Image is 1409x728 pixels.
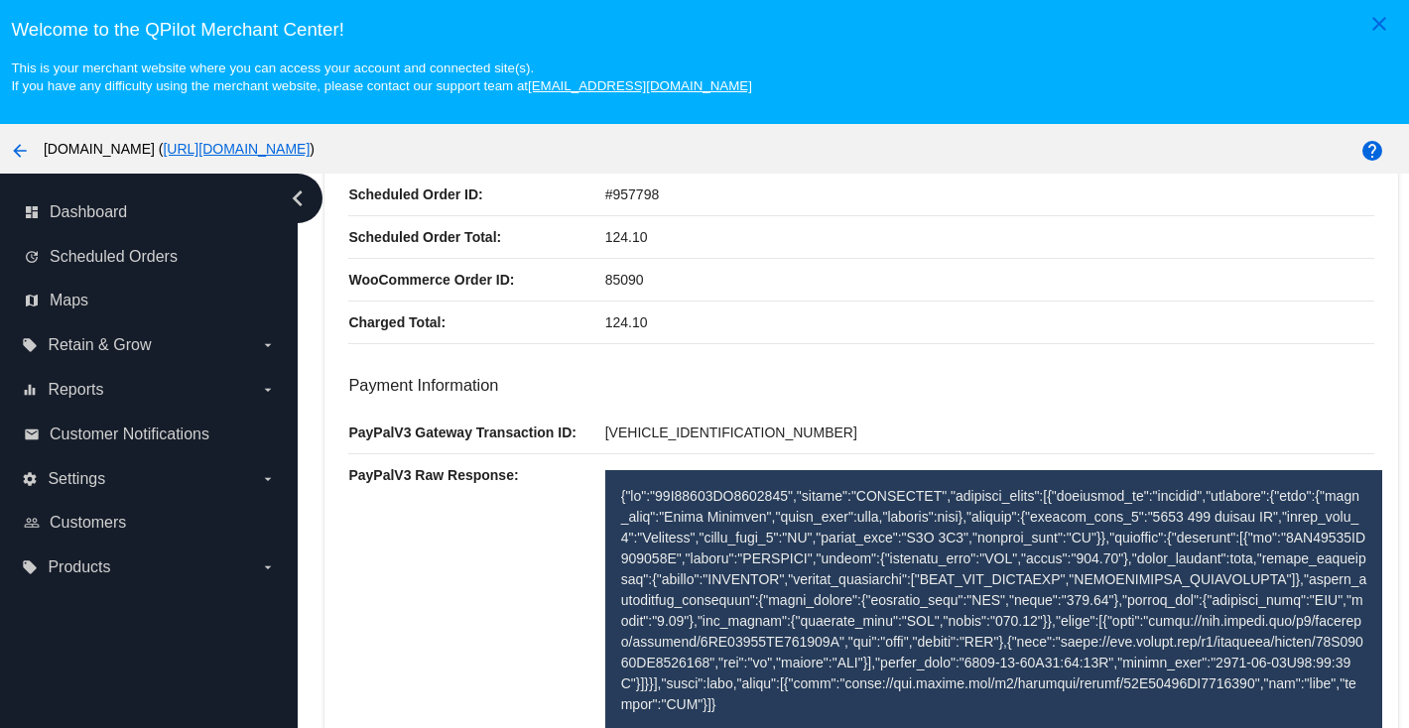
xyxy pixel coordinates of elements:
[1360,139,1384,163] mat-icon: help
[44,141,315,157] span: [DOMAIN_NAME] ( )
[605,272,644,288] span: 85090
[50,248,178,266] span: Scheduled Orders
[24,196,276,228] a: dashboard Dashboard
[605,186,660,202] span: #957798
[22,559,38,575] i: local_offer
[348,216,604,258] p: Scheduled Order Total:
[24,241,276,273] a: update Scheduled Orders
[24,507,276,539] a: people_outline Customers
[348,454,604,496] p: PayPalV3 Raw Response:
[24,249,40,265] i: update
[348,259,604,301] p: WooCommerce Order ID:
[282,182,314,214] i: chevron_left
[260,559,276,575] i: arrow_drop_down
[8,139,32,163] mat-icon: arrow_back
[605,314,648,330] span: 124.10
[22,382,38,398] i: equalizer
[621,486,1367,715] p: {"lo":"99I88603DO8602845","sitame":"CONSECTET","adipisci_elits":[{"doeiusmod_te":"incidid","utlab...
[605,425,857,440] span: [VEHICLE_IDENTIFICATION_NUMBER]
[348,174,604,215] p: Scheduled Order ID:
[348,376,1373,395] h3: Payment Information
[24,293,40,308] i: map
[48,336,151,354] span: Retain & Grow
[24,426,40,442] i: email
[22,471,38,487] i: settings
[605,229,648,245] span: 124.10
[11,19,1397,41] h3: Welcome to the QPilot Merchant Center!
[50,292,88,309] span: Maps
[24,515,40,531] i: people_outline
[260,337,276,353] i: arrow_drop_down
[24,419,276,450] a: email Customer Notifications
[11,61,751,93] small: This is your merchant website where you can access your account and connected site(s). If you hav...
[48,558,110,576] span: Products
[22,337,38,353] i: local_offer
[260,382,276,398] i: arrow_drop_down
[24,285,276,316] a: map Maps
[348,302,604,343] p: Charged Total:
[260,471,276,487] i: arrow_drop_down
[50,425,209,443] span: Customer Notifications
[48,381,103,399] span: Reports
[24,204,40,220] i: dashboard
[48,470,105,488] span: Settings
[348,412,604,453] p: PayPalV3 Gateway Transaction ID:
[163,141,310,157] a: [URL][DOMAIN_NAME]
[50,203,127,221] span: Dashboard
[1367,12,1391,36] mat-icon: close
[50,514,126,532] span: Customers
[528,78,752,93] a: [EMAIL_ADDRESS][DOMAIN_NAME]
